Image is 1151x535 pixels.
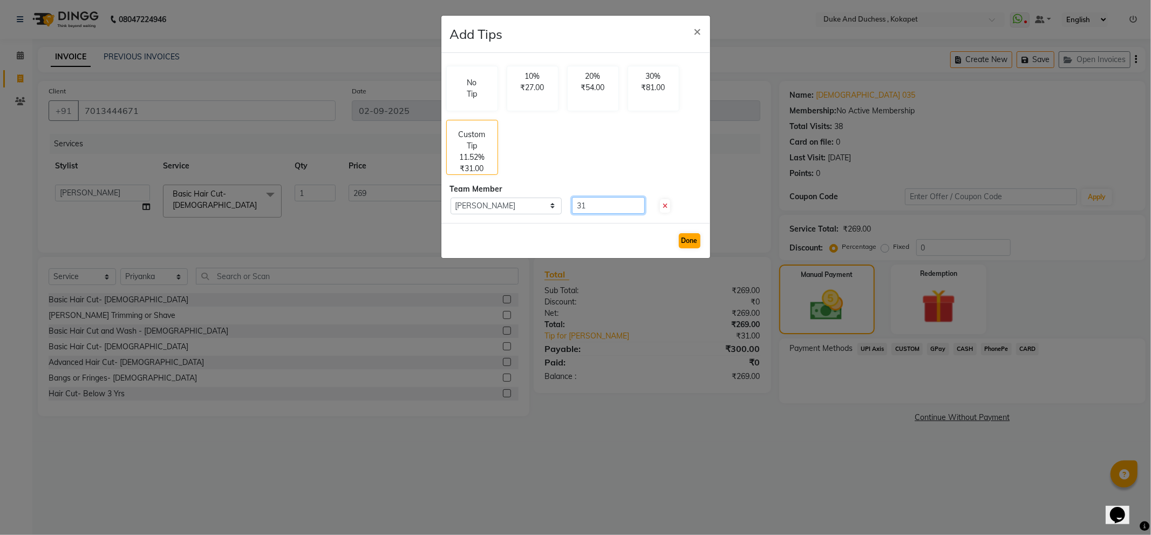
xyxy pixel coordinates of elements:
[679,233,700,248] button: Done
[574,71,612,82] p: 20%
[635,82,672,93] p: ₹81.00
[460,163,484,174] p: ₹31.00
[450,184,502,194] span: Team Member
[514,71,551,82] p: 10%
[685,16,710,46] button: Close
[450,24,503,44] h4: Add Tips
[694,23,702,39] span: ×
[1106,492,1140,524] iframe: chat widget
[464,77,480,100] p: No Tip
[453,129,491,152] p: Custom Tip
[514,82,551,93] p: ₹27.00
[574,82,612,93] p: ₹54.00
[635,71,672,82] p: 30%
[459,152,485,163] p: 11.52%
